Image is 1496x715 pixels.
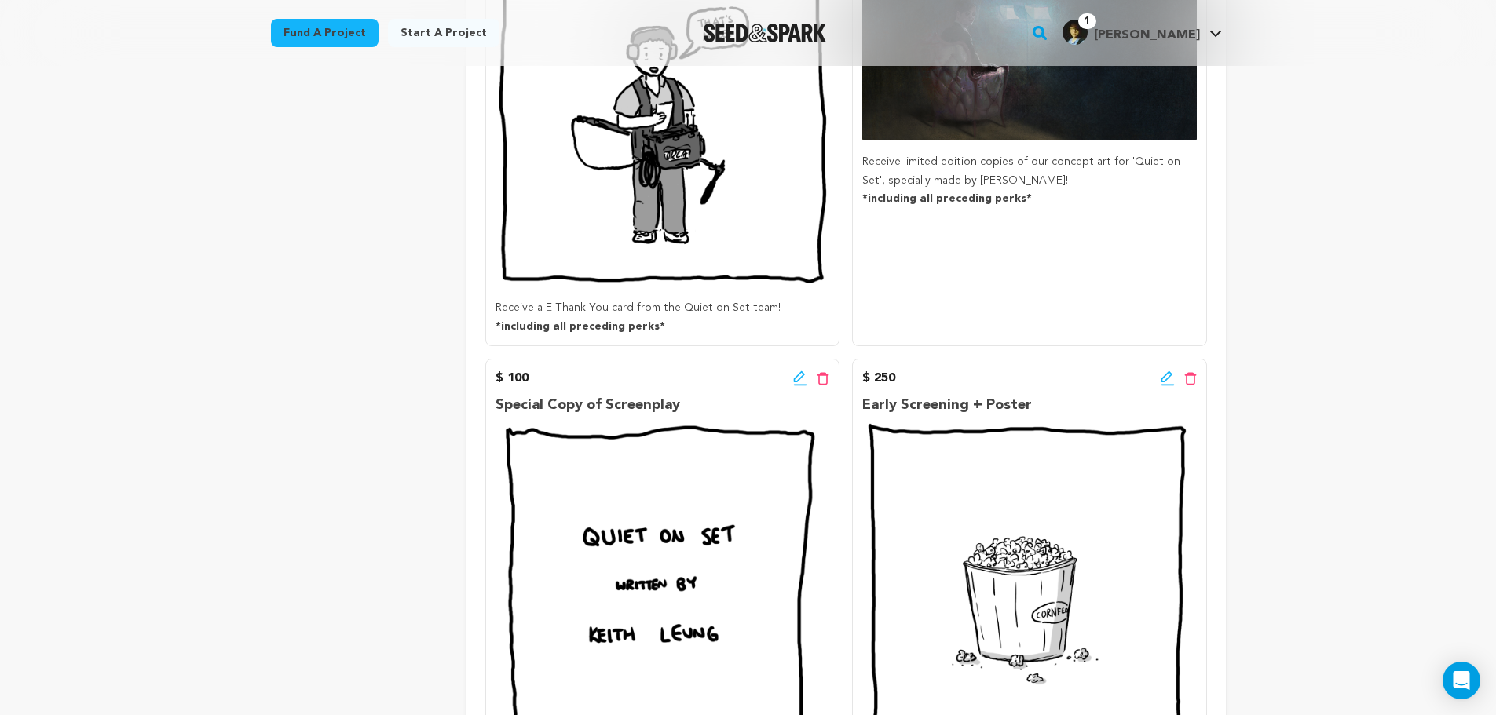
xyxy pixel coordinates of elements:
p: $ 100 [496,369,529,388]
div: Open Intercom Messenger [1443,662,1480,699]
div: Keith L.'s Profile [1063,20,1200,45]
strong: *including all preceding perks* [496,321,665,332]
span: [PERSON_NAME] [1094,29,1200,42]
p: Special Copy of Screenplay [496,394,829,417]
a: Keith L.'s Profile [1059,16,1225,45]
img: Seed&Spark Logo Dark Mode [704,24,827,42]
p: Early Screening + Poster [862,394,1196,417]
p: $ 250 [862,369,895,388]
p: Receive a E Thank You card from the Quiet on Set team! [496,299,829,318]
p: Receive limited edition copies of our concept art for 'Quiet on Set', specially made by [PERSON_N... [862,153,1196,191]
strong: *including all preceding perks* [862,193,1032,204]
img: Keith%20Headshot.v1%20%281%29.jpg [1063,20,1088,45]
span: 1 [1078,13,1096,29]
a: Fund a project [271,19,379,47]
a: Start a project [388,19,499,47]
span: Keith L.'s Profile [1059,16,1225,49]
a: Seed&Spark Homepage [704,24,827,42]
